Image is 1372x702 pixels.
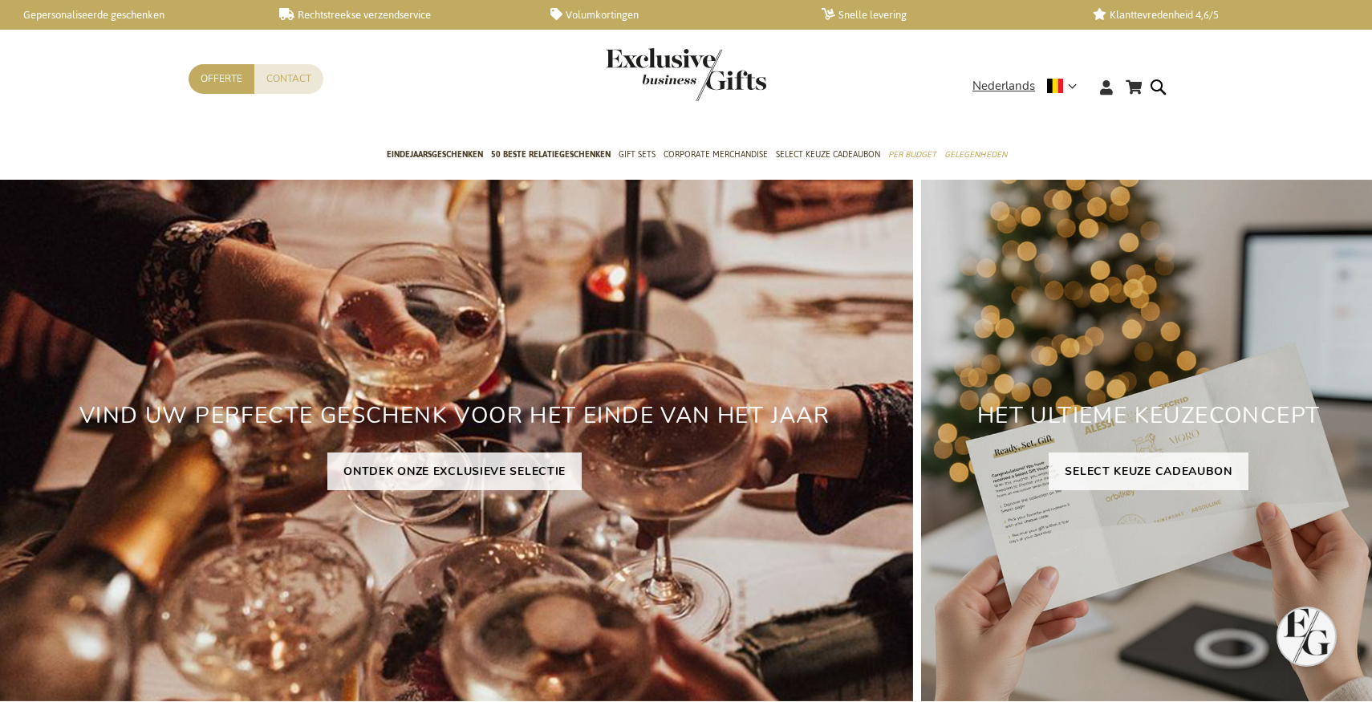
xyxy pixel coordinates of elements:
[822,8,1067,22] a: Snelle levering
[387,136,483,176] a: Eindejaarsgeschenken
[550,8,796,22] a: Volumkortingen
[664,146,768,163] span: Corporate Merchandise
[776,146,880,163] span: Select Keuze Cadeaubon
[944,146,1007,163] span: Gelegenheden
[1093,8,1338,22] a: Klanttevredenheid 4,6/5
[606,48,766,101] img: Exclusive Business gifts logo
[491,136,611,176] a: 50 beste relatiegeschenken
[776,136,880,176] a: Select Keuze Cadeaubon
[189,64,254,94] a: Offerte
[491,146,611,163] span: 50 beste relatiegeschenken
[619,146,656,163] span: Gift Sets
[888,136,936,176] a: Per Budget
[387,146,483,163] span: Eindejaarsgeschenken
[972,77,1035,95] span: Nederlands
[327,452,582,490] a: ONTDEK ONZE EXCLUSIEVE SELECTIE
[664,136,768,176] a: Corporate Merchandise
[619,136,656,176] a: Gift Sets
[254,64,323,94] a: Contact
[606,48,686,101] a: store logo
[8,8,254,22] a: Gepersonaliseerde geschenken
[279,8,525,22] a: Rechtstreekse verzendservice
[888,146,936,163] span: Per Budget
[944,136,1007,176] a: Gelegenheden
[1049,452,1248,490] a: SELECT KEUZE CADEAUBON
